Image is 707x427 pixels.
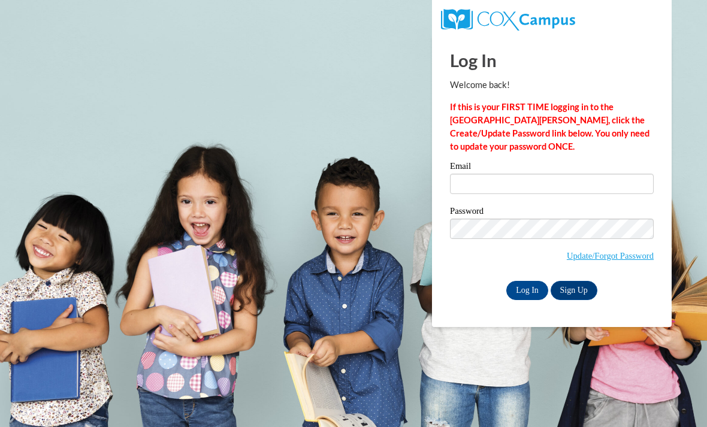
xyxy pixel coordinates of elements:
[450,102,649,152] strong: If this is your FIRST TIME logging in to the [GEOGRAPHIC_DATA][PERSON_NAME], click the Create/Upd...
[450,207,654,219] label: Password
[450,162,654,174] label: Email
[450,48,654,72] h1: Log In
[506,281,548,300] input: Log In
[551,281,597,300] a: Sign Up
[441,9,575,31] img: COX Campus
[567,251,654,261] a: Update/Forgot Password
[450,78,654,92] p: Welcome back!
